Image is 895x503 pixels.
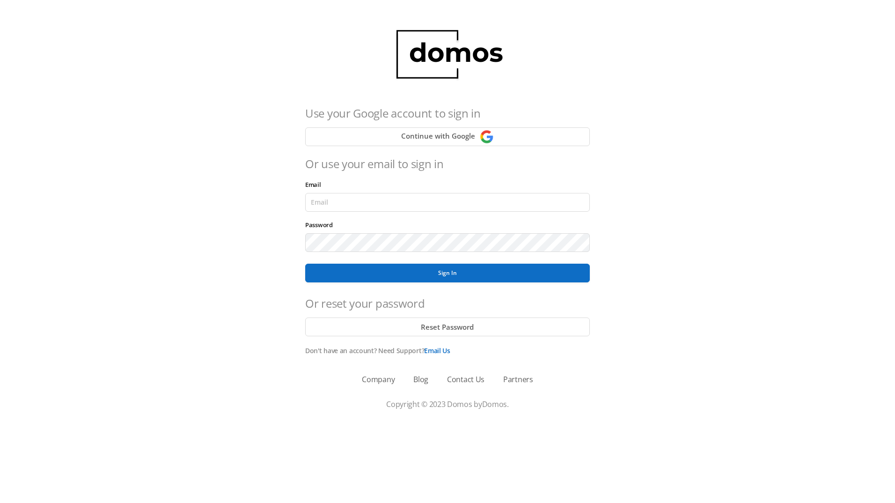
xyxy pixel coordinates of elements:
[305,295,590,312] h4: Or reset your password
[482,399,507,409] a: Domos
[424,346,450,355] a: Email Us
[305,193,590,212] input: Email
[305,346,590,355] p: Don't have an account? Need Support?
[362,374,395,385] a: Company
[305,127,590,146] button: Continue with Google
[503,374,533,385] a: Partners
[480,130,494,144] img: Continue with Google
[305,264,590,282] button: Sign In
[305,105,590,122] h4: Use your Google account to sign in
[305,221,337,229] label: Password
[447,374,484,385] a: Contact Us
[305,180,326,189] label: Email
[305,318,590,336] button: Reset Password
[305,233,590,252] input: Password
[387,19,508,91] img: domos
[23,399,872,410] p: Copyright © 2023 Domos by .
[305,155,590,172] h4: Or use your email to sign in
[413,374,428,385] a: Blog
